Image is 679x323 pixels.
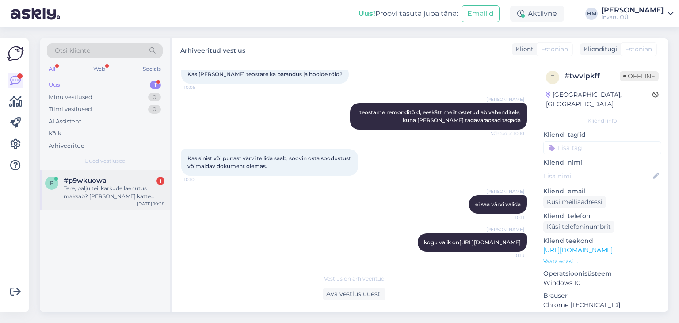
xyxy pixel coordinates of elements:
[64,177,107,185] span: #p9wkuowa
[187,71,343,77] span: Kas [PERSON_NAME] teostate ka parandus ja hoolde töid?
[49,93,92,102] div: Minu vestlused
[543,141,661,154] input: Lisa tag
[359,109,522,123] span: teostame remonditöid, eeskätt meilt ostetud abivahenditele, kuna [PERSON_NAME] tagavaraosad tagada
[184,176,217,183] span: 10:10
[7,45,24,62] img: Askly Logo
[486,188,524,195] span: [PERSON_NAME]
[359,9,375,18] b: Uus!
[585,8,598,20] div: HM
[49,117,81,126] div: AI Assistent
[424,239,521,246] span: kogu valik on
[486,226,524,233] span: [PERSON_NAME]
[184,84,217,91] span: 10:08
[543,130,661,139] p: Kliendi tag'id
[510,6,564,22] div: Aktiivne
[551,74,554,81] span: t
[148,93,161,102] div: 0
[491,214,524,221] span: 10:11
[49,105,92,114] div: Tiimi vestlused
[543,211,661,221] p: Kliendi telefon
[323,288,385,300] div: Ava vestlus uuesti
[512,45,534,54] div: Klient
[601,7,664,14] div: [PERSON_NAME]
[491,252,524,259] span: 10:13
[541,45,568,54] span: Estonian
[543,291,661,300] p: Brauser
[156,177,164,185] div: 1
[543,158,661,167] p: Kliendi nimi
[92,63,107,75] div: Web
[486,96,524,103] span: [PERSON_NAME]
[187,155,352,169] span: Kas sinist või punast värvi tellida saab, soovin osta soodustust võimaldav dokument olemas.
[49,81,60,89] div: Uus
[141,63,163,75] div: Socials
[84,157,126,165] span: Uued vestlused
[544,171,651,181] input: Lisa nimi
[543,187,661,196] p: Kliendi email
[601,7,674,21] a: [PERSON_NAME]Invaru OÜ
[150,81,161,89] div: 1
[324,275,385,283] span: Vestlus on arhiveeritud
[148,105,161,114] div: 0
[543,269,661,278] p: Operatsioonisüsteem
[543,196,606,208] div: Küsi meiliaadressi
[55,46,90,55] span: Otsi kliente
[543,117,661,125] div: Kliendi info
[565,71,620,81] div: # twvlpkff
[543,221,614,233] div: Küsi telefoninumbrit
[462,5,500,22] button: Emailid
[49,129,61,138] div: Kõik
[47,63,57,75] div: All
[543,300,661,310] p: Chrome [TECHNICAL_ID]
[543,258,661,265] p: Vaata edasi ...
[625,45,652,54] span: Estonian
[601,14,664,21] div: Invaru OÜ
[50,180,54,186] span: p
[64,185,164,200] div: Tere, palju teil karkude laenutus maksab? [PERSON_NAME] kätte saaks?
[543,278,661,288] p: Windows 10
[620,71,659,81] span: Offline
[49,142,85,150] div: Arhiveeritud
[546,90,652,109] div: [GEOGRAPHIC_DATA], [GEOGRAPHIC_DATA]
[180,43,245,55] label: Arhiveeritud vestlus
[543,236,661,246] p: Klienditeekond
[459,239,521,246] a: [URL][DOMAIN_NAME]
[543,246,613,254] a: [URL][DOMAIN_NAME]
[475,201,521,208] span: ei saa värvi valida
[580,45,618,54] div: Klienditugi
[490,130,524,137] span: Nähtud ✓ 10:10
[137,200,164,207] div: [DATE] 10:28
[359,8,458,19] div: Proovi tasuta juba täna:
